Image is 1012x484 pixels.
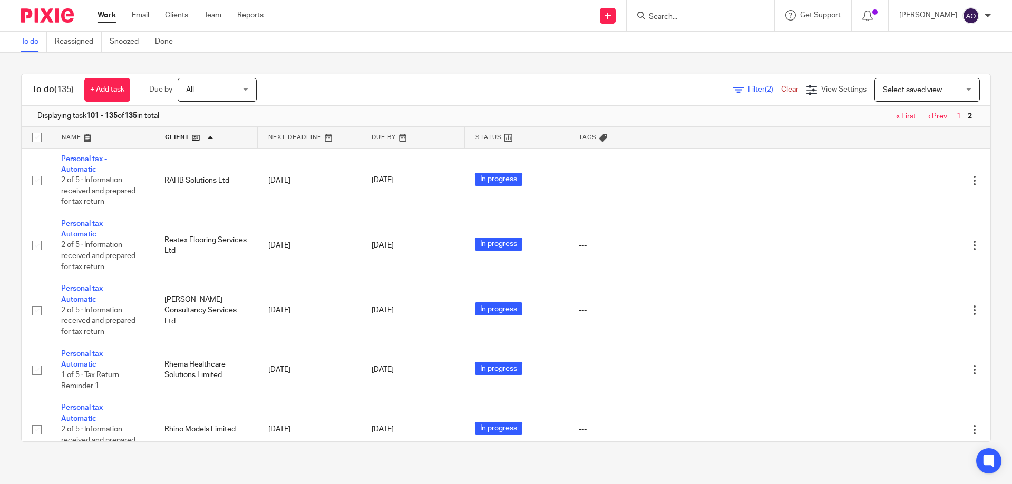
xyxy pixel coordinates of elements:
[32,84,74,95] h1: To do
[372,366,394,373] span: [DATE]
[21,32,47,52] a: To do
[475,422,522,435] span: In progress
[98,10,116,21] a: Work
[372,307,394,314] span: [DATE]
[61,350,107,368] a: Personal tax - Automatic
[962,7,979,24] img: svg%3E
[37,111,159,121] span: Displaying task of in total
[372,177,394,184] span: [DATE]
[258,148,361,213] td: [DATE]
[475,362,522,375] span: In progress
[86,112,118,120] b: 101 - 135
[957,113,961,120] a: 1
[55,32,102,52] a: Reassigned
[154,397,257,462] td: Rhino Models Limited
[61,404,107,422] a: Personal tax - Automatic
[61,307,135,335] span: 2 of 5 · Information received and prepared for tax return
[154,213,257,278] td: Restex Flooring Services Ltd
[61,176,135,205] span: 2 of 5 · Information received and prepared for tax return
[579,305,877,315] div: ---
[891,112,975,121] nav: pager
[237,10,264,21] a: Reports
[124,112,137,120] b: 135
[648,13,743,22] input: Search
[110,32,147,52] a: Snoozed
[204,10,221,21] a: Team
[154,343,257,397] td: Rhema Healthcare Solutions Limited
[132,10,149,21] a: Email
[258,397,361,462] td: [DATE]
[800,12,841,19] span: Get Support
[61,242,135,271] span: 2 of 5 · Information received and prepared for tax return
[928,113,947,120] a: ‹ Prev
[579,240,877,251] div: ---
[84,78,130,102] a: + Add task
[61,285,107,303] a: Personal tax - Automatic
[258,278,361,343] td: [DATE]
[883,86,942,94] span: Select saved view
[899,10,957,21] p: [PERSON_NAME]
[54,85,74,94] span: (135)
[579,424,877,434] div: ---
[186,86,194,94] span: All
[165,10,188,21] a: Clients
[475,238,522,251] span: In progress
[965,110,975,123] span: 2
[61,426,135,455] span: 2 of 5 · Information received and prepared for tax return
[579,364,877,375] div: ---
[821,86,867,93] span: View Settings
[475,302,522,315] span: In progress
[61,371,119,390] span: 1 of 5 · Tax Return Reminder 1
[765,86,773,93] span: (2)
[21,8,74,23] img: Pixie
[154,278,257,343] td: [PERSON_NAME] Consultancy Services Ltd
[579,175,877,186] div: ---
[781,86,799,93] a: Clear
[372,242,394,249] span: [DATE]
[61,155,107,173] a: Personal tax - Automatic
[579,134,597,140] span: Tags
[258,343,361,397] td: [DATE]
[154,148,257,213] td: RAHB Solutions Ltd
[61,220,107,238] a: Personal tax - Automatic
[149,84,172,95] p: Due by
[475,173,522,186] span: In progress
[155,32,181,52] a: Done
[748,86,781,93] span: Filter
[258,213,361,278] td: [DATE]
[372,426,394,433] span: [DATE]
[896,113,916,120] a: « First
